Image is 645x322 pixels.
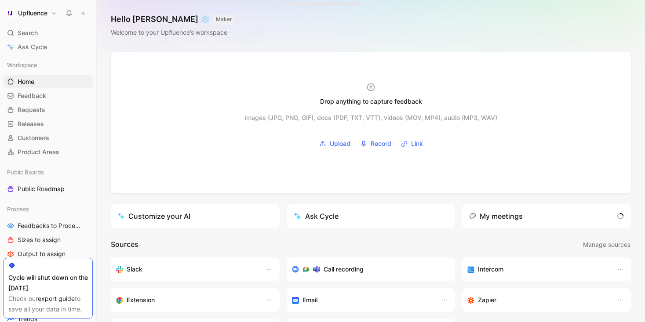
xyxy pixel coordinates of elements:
h3: Slack [127,264,142,275]
span: Requests [18,105,45,114]
div: Public BoardsPublic Roadmap [4,166,93,195]
a: Feedbacks to Process [4,219,93,232]
div: My meetings [469,211,523,221]
div: Search [4,26,93,40]
span: Workspace [7,61,37,69]
div: Images (JPG, PNG, GIF), docs (PDF, TXT, VTT), videos (MOV, MP4), audio (MP3, WAV) [244,112,497,123]
span: Customers [18,134,49,142]
span: Process [7,205,29,213]
button: Ask Cycle [287,204,456,228]
span: Upload [330,138,350,149]
a: Requests [4,103,93,116]
span: Ask Cycle [18,42,47,52]
span: Home [18,77,34,86]
a: Customers [4,131,93,145]
div: Sync your customers, send feedback and get updates in Intercom [467,264,608,275]
div: Drop anything to capture feedback [320,96,422,107]
a: Output to assign [4,247,93,260]
div: Workspace [4,58,93,72]
div: Process [4,203,93,216]
button: Link [398,137,426,150]
span: Feedbacks to Process [18,221,80,230]
a: Customize your AI [111,204,280,228]
span: Feedback [18,91,46,100]
h1: Upfluence [18,9,47,17]
h3: Zapier [478,295,496,305]
div: Record & transcribe meetings from Zoom, Meet & Teams. [292,264,443,275]
button: Manage sources [583,239,631,250]
a: Public Roadmap [4,182,93,195]
div: ProcessFeedbacks to ProcessSizes to assignOutput to assignBusiness Focus to assign [4,203,93,275]
span: Sizes to assign [18,235,61,244]
div: Ask Cycle [294,211,339,221]
button: MAKER [213,15,235,24]
div: Forward emails to your feedback inbox [292,295,433,305]
img: Upfluence [6,9,15,18]
h3: Email [302,295,317,305]
a: Releases [4,117,93,130]
h3: Intercom [478,264,503,275]
a: export guide [38,295,75,302]
div: Customize your AI [118,211,190,221]
div: Capture feedback from thousands of sources with Zapier (survey results, recordings, sheets, etc). [467,295,608,305]
a: Home [4,75,93,88]
h2: Sources [111,239,138,250]
span: Releases [18,119,44,128]
div: Capture feedback from anywhere on the web [116,295,257,305]
a: Sizes to assign [4,233,93,246]
span: Record [371,138,391,149]
div: Cycle will shut down on the [DATE]. [8,272,88,293]
span: Public Boards [7,168,44,177]
h1: Hello [PERSON_NAME] ❄️ [111,14,235,25]
button: UpfluenceUpfluence [4,7,59,19]
span: Output to assign [18,250,66,258]
span: Search [18,28,38,38]
div: Welcome to your Upfluence’s workspace [111,27,235,38]
span: Manage sources [583,239,630,250]
div: Public Boards [4,166,93,179]
button: Record [357,137,394,150]
div: Sync your customers, send feedback and get updates in Slack [116,264,257,275]
span: Link [411,138,423,149]
div: Check our to save all your data in time. [8,293,88,315]
a: Feedback [4,89,93,102]
span: Product Areas [18,148,59,156]
button: Upload [316,137,353,150]
h3: Call recording [324,264,364,275]
span: Public Roadmap [18,185,65,193]
a: Product Areas [4,145,93,159]
a: Ask Cycle [4,40,93,54]
h3: Extension [127,295,155,305]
